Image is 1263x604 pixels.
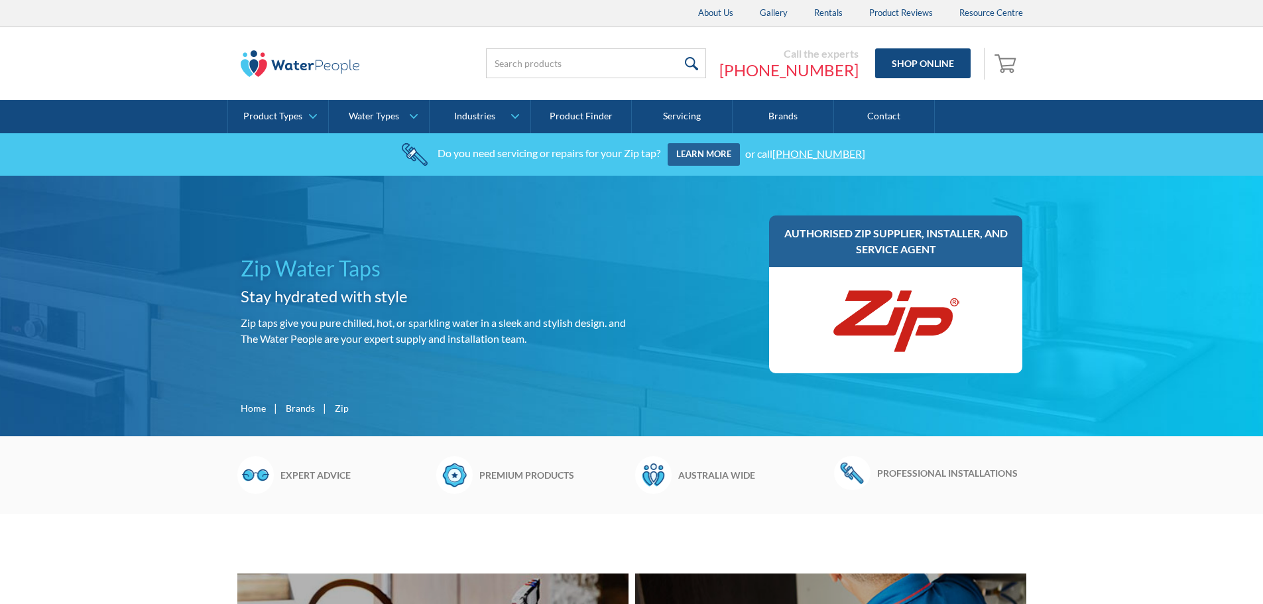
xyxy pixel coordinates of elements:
[243,111,302,122] div: Product Types
[241,315,627,347] p: Zip taps give you pure chilled, hot, or sparkling water in a sleek and stylish design. and The Wa...
[329,100,429,133] a: Water Types
[322,400,328,416] div: |
[349,111,399,122] div: Water Types
[454,111,495,122] div: Industries
[829,280,962,360] img: Zip
[241,50,360,77] img: The Water People
[430,100,530,133] a: Industries
[438,147,660,159] div: Do you need servicing or repairs for your Zip tap?
[272,400,279,416] div: |
[991,48,1023,80] a: Open empty cart
[719,47,859,60] div: Call the experts
[286,401,315,415] a: Brands
[241,284,627,308] h2: Stay hydrated with style
[479,468,629,482] h6: Premium products
[772,147,865,159] a: [PHONE_NUMBER]
[335,401,349,415] div: Zip
[733,100,833,133] a: Brands
[668,143,740,166] a: Learn more
[877,466,1026,480] h6: Professional installations
[834,100,935,133] a: Contact
[241,401,266,415] a: Home
[241,253,627,284] h1: Zip Water Taps
[834,456,871,489] img: Wrench
[531,100,632,133] a: Product Finder
[486,48,706,78] input: Search products
[228,100,328,133] a: Product Types
[782,225,1010,257] h3: Authorised Zip supplier, installer, and service agent
[745,147,865,159] div: or call
[994,52,1020,74] img: shopping cart
[678,468,827,482] h6: Australia wide
[280,468,430,482] h6: Expert advice
[632,100,733,133] a: Servicing
[635,456,672,493] img: Waterpeople Symbol
[237,456,274,493] img: Glasses
[875,48,971,78] a: Shop Online
[719,60,859,80] a: [PHONE_NUMBER]
[436,456,473,493] img: Badge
